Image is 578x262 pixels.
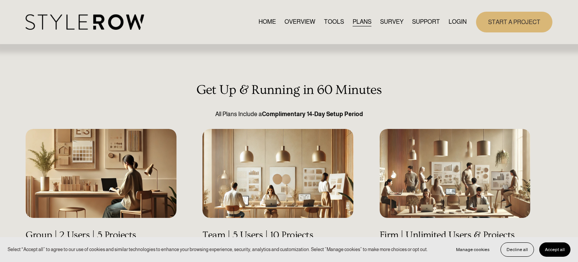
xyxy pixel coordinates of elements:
p: All Plans Include a [26,110,552,119]
button: Manage cookies [450,242,495,257]
a: folder dropdown [412,17,440,27]
button: Decline all [500,242,534,257]
a: SURVEY [380,17,403,27]
button: Accept all [539,242,570,257]
h4: Firm | Unlimited Users & Projects [380,230,530,241]
h3: Get Up & Running in 60 Minutes [26,83,552,98]
span: Accept all [545,247,565,252]
a: START A PROJECT [476,12,552,32]
a: TOOLS [324,17,344,27]
img: StyleRow [26,14,144,30]
span: SUPPORT [412,17,440,26]
a: OVERVIEW [284,17,315,27]
h4: Group | 2 Users | 5 Projects [26,230,176,241]
a: HOME [259,17,276,27]
h4: Team | 5 Users | 10 Projects [202,230,353,241]
span: Decline all [507,247,528,252]
p: Select “Accept all” to agree to our use of cookies and similar technologies to enhance your brows... [8,246,428,253]
a: PLANS [353,17,371,27]
a: LOGIN [449,17,467,27]
strong: Complimentary 14-Day Setup Period [262,111,363,117]
span: Manage cookies [456,247,490,252]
